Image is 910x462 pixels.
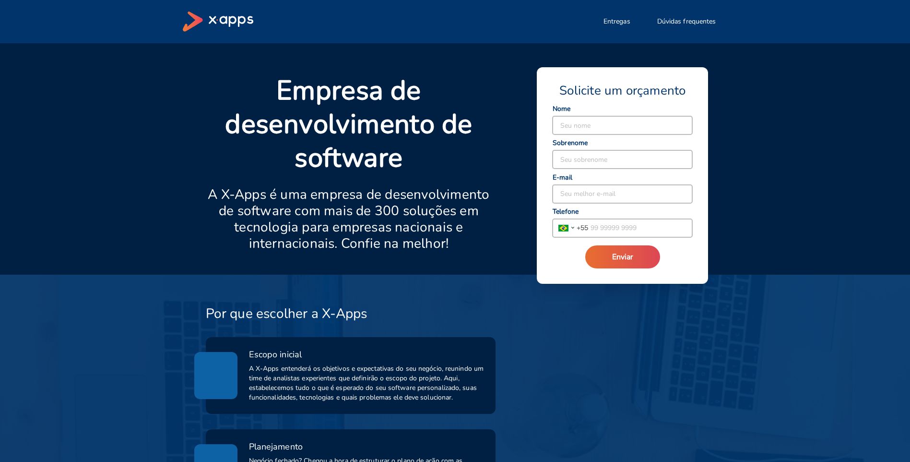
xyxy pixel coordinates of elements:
[206,186,492,252] p: A X-Apps é uma empresa de desenvolvimento de software com mais de 300 soluções em tecnologia para...
[657,17,716,26] span: Dúvidas frequentes
[249,364,485,402] span: A X-Apps entenderá os objetivos e expectativas do seu negócio, reunindo um time de analistas expe...
[592,12,642,31] button: Entregas
[585,245,660,268] button: Enviar
[553,150,692,169] input: Seu sobrenome
[603,17,630,26] span: Entregas
[588,219,692,237] input: 99 99999 9999
[553,116,692,134] input: Seu nome
[553,185,692,203] input: Seu melhor e-mail
[612,252,633,262] span: Enviar
[577,223,588,233] span: + 55
[559,83,685,99] span: Solicite um orçamento
[249,349,302,360] span: Escopo inicial
[249,441,303,452] span: Planejamento
[646,12,728,31] button: Dúvidas frequentes
[206,74,492,175] p: Empresa de desenvolvimento de software
[206,305,367,322] h3: Por que escolher a X-Apps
